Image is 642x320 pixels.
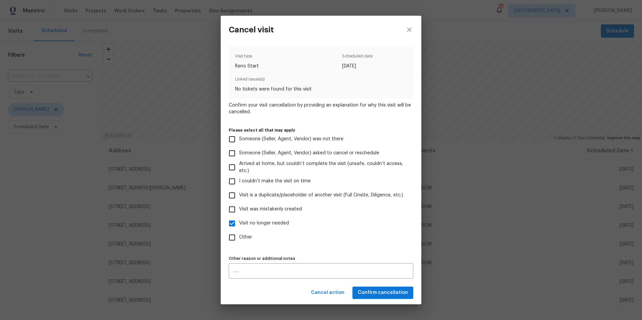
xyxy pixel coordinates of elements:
label: Please select all that may apply [229,128,413,132]
span: Confirm your visit cancellation by providing an explanation for why this visit will be cancelled. [229,102,413,115]
span: No tickets were found for this visit [235,86,407,93]
span: Arrived at home, but couldn’t complete the visit (unsafe, couldn’t access, etc.) [239,160,408,174]
span: Other [239,234,252,241]
button: Confirm cancellation [352,287,413,299]
span: Visit was mistakenly created [239,206,302,213]
span: Visit type [235,53,259,63]
span: I couldn’t make the visit on time [239,178,311,185]
span: Someone (Seller, Agent, Vendor) asked to cancel or reschedule [239,150,379,157]
label: Other reason or additional notes [229,257,413,261]
span: Linked issues(s) [235,76,407,86]
span: Reno Start [235,63,259,69]
h3: Cancel visit [229,25,274,34]
span: Visit is a duplicate/placeholder of another visit (Full Onsite, Diligence, etc.) [239,192,403,199]
span: Cancel action [311,289,344,297]
span: [DATE] [342,63,372,69]
span: Confirm cancellation [358,289,408,297]
button: Cancel action [308,287,347,299]
span: Visit no longer needed [239,220,289,227]
span: Scheduled date [342,53,372,63]
button: close [397,16,421,44]
span: Someone (Seller, Agent, Vendor) was not there [239,136,343,143]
